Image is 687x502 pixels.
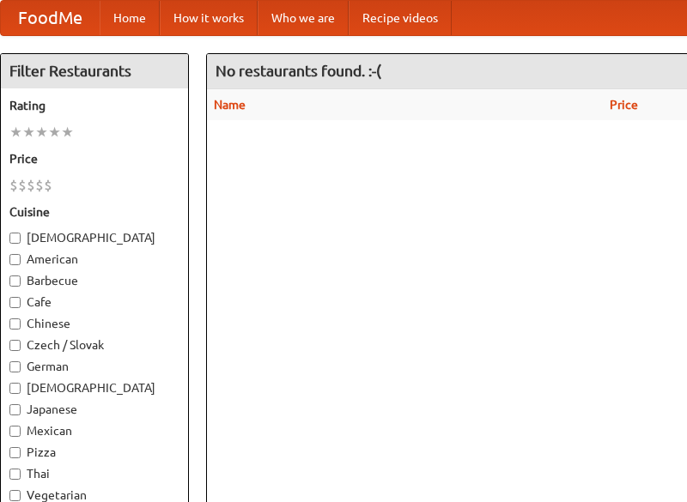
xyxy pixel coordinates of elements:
label: Cafe [9,293,179,311]
a: Recipe videos [349,1,452,35]
input: [DEMOGRAPHIC_DATA] [9,233,21,244]
input: American [9,254,21,265]
ng-pluralize: No restaurants found. :-( [216,63,381,79]
a: Home [100,1,160,35]
label: [DEMOGRAPHIC_DATA] [9,229,179,246]
a: Who we are [258,1,349,35]
input: Barbecue [9,275,21,287]
h5: Cuisine [9,203,179,221]
input: Vegetarian [9,490,21,501]
label: Japanese [9,401,179,418]
li: $ [27,176,35,195]
label: Czech / Slovak [9,336,179,354]
input: Japanese [9,404,21,415]
input: Pizza [9,447,21,458]
label: Thai [9,465,179,482]
a: Name [214,98,246,112]
a: How it works [160,1,258,35]
input: Mexican [9,426,21,437]
li: ★ [61,123,74,142]
label: German [9,358,179,375]
a: FoodMe [1,1,100,35]
input: German [9,361,21,372]
h4: Filter Restaurants [1,54,188,88]
label: American [9,251,179,268]
input: Thai [9,469,21,480]
label: Mexican [9,422,179,439]
li: ★ [48,123,61,142]
li: ★ [9,123,22,142]
input: [DEMOGRAPHIC_DATA] [9,383,21,394]
li: $ [18,176,27,195]
li: ★ [22,123,35,142]
li: $ [35,176,44,195]
label: Chinese [9,315,179,332]
input: Chinese [9,318,21,330]
li: ★ [35,123,48,142]
h5: Price [9,150,179,167]
h5: Rating [9,97,179,114]
li: $ [44,176,52,195]
input: Czech / Slovak [9,340,21,351]
label: Barbecue [9,272,179,289]
li: $ [9,176,18,195]
label: Pizza [9,444,179,461]
a: Price [610,98,638,112]
input: Cafe [9,297,21,308]
label: [DEMOGRAPHIC_DATA] [9,379,179,396]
